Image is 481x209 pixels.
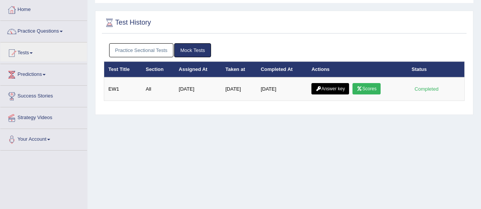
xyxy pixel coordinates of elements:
[175,61,221,77] th: Assigned At
[0,129,87,148] a: Your Account
[104,77,142,101] td: EW1
[257,77,308,101] td: [DATE]
[109,43,174,57] a: Practice Sectional Tests
[141,77,175,101] td: All
[0,64,87,83] a: Predictions
[221,77,257,101] td: [DATE]
[311,83,349,94] a: Answer key
[307,61,407,77] th: Actions
[257,61,308,77] th: Completed At
[221,61,257,77] th: Taken at
[352,83,381,94] a: Scores
[412,85,441,93] div: Completed
[104,61,142,77] th: Test Title
[0,21,87,40] a: Practice Questions
[0,86,87,105] a: Success Stories
[174,43,211,57] a: Mock Tests
[408,61,465,77] th: Status
[0,42,87,61] a: Tests
[175,77,221,101] td: [DATE]
[0,107,87,126] a: Strategy Videos
[104,17,151,28] h2: Test History
[141,61,175,77] th: Section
